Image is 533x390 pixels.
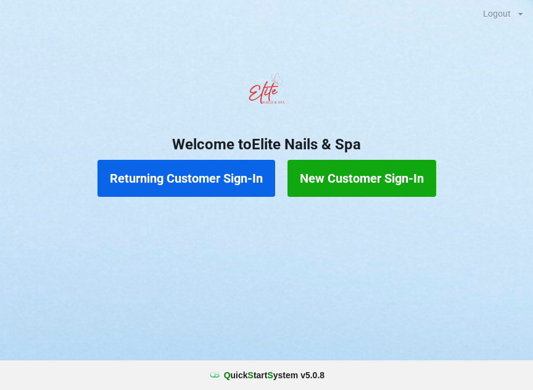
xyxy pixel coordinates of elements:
[209,369,221,381] img: favicon.ico
[267,370,273,380] span: S
[97,160,275,197] button: Returning Customer Sign-In
[224,369,324,381] b: uick tart ystem v 5.0.8
[483,9,511,18] div: Logout
[287,160,436,197] button: New Customer Sign-In
[224,370,231,380] span: Q
[248,370,254,380] span: S
[242,67,291,117] img: EliteNailsSpa-Logo1.png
